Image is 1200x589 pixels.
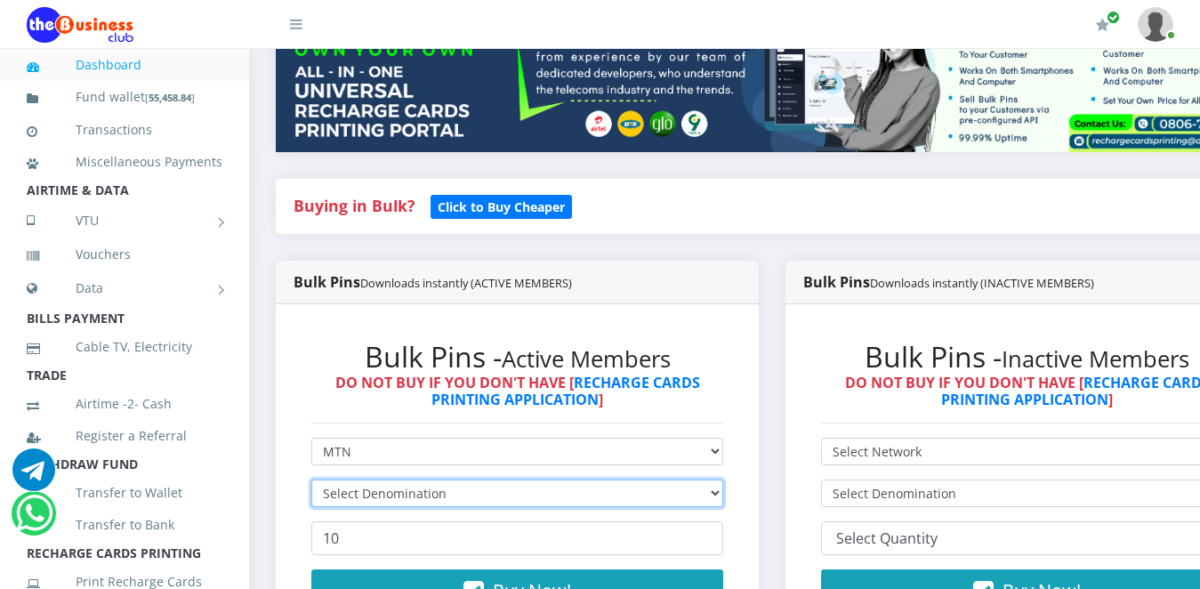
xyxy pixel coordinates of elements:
a: Miscellaneous Payments [27,141,222,182]
strong: Bulk Pins [803,272,1094,292]
a: Transfer to Wallet [27,472,222,513]
small: Downloads instantly (ACTIVE MEMBERS) [360,275,572,291]
a: Vouchers [27,234,222,275]
b: Click to Buy Cheaper [438,198,565,215]
a: VTU [27,198,222,243]
a: Dashboard [27,44,222,85]
a: Airtime -2- Cash [27,383,222,424]
a: Register a Referral [27,416,222,456]
a: Data [27,266,222,311]
a: Transactions [27,109,222,150]
input: Enter Quantity [311,521,723,555]
strong: Bulk Pins [294,272,572,292]
img: User [1138,7,1173,42]
h2: Bulk Pins - [311,340,723,374]
a: Fund wallet[55,458.84] [27,77,222,118]
a: Click to Buy Cheaper [431,195,572,216]
a: Chat for support [12,462,55,491]
a: Cable TV, Electricity [27,327,222,367]
a: Chat for support [16,505,52,535]
a: Transfer to Bank [27,504,222,545]
a: RECHARGE CARDS PRINTING APPLICATION [431,373,700,409]
small: Active Members [502,343,671,375]
small: Inactive Members [1002,343,1189,375]
strong: DO NOT BUY IF YOU DON'T HAVE [ ] [335,373,700,409]
i: Renew/Upgrade Subscription [1096,18,1109,32]
strong: Buying in Bulk? [294,195,415,216]
span: Renew/Upgrade Subscription [1107,11,1120,24]
b: 55,458.84 [149,91,191,104]
small: Downloads instantly (INACTIVE MEMBERS) [870,275,1094,291]
small: [ ] [145,91,195,104]
img: Logo [27,7,133,43]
